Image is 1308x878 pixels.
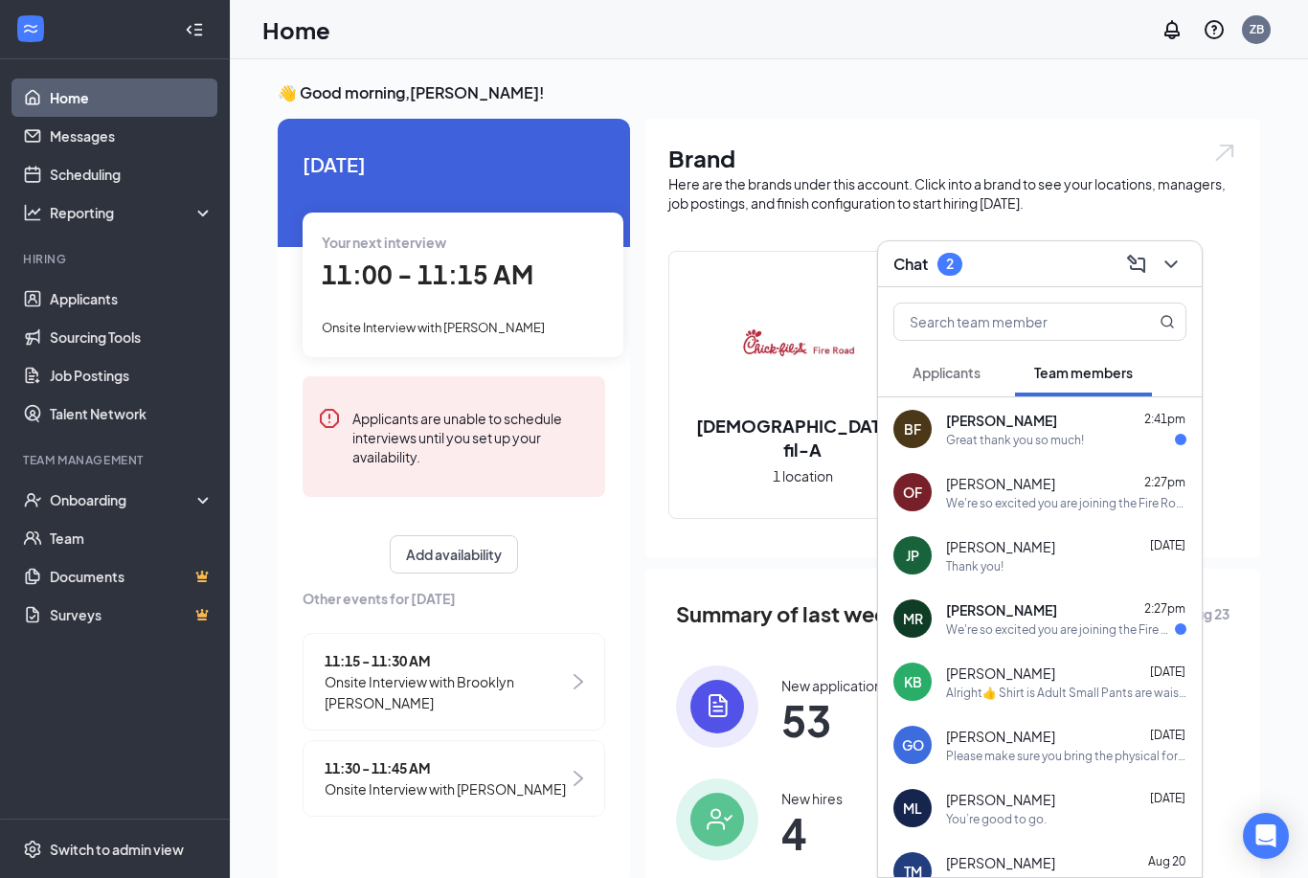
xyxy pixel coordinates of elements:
button: ComposeMessage [1121,249,1152,280]
div: 2 [946,256,954,272]
span: 53 [781,703,889,737]
span: [PERSON_NAME] [946,411,1057,430]
a: Applicants [50,280,214,318]
span: Onsite Interview with [PERSON_NAME] [322,320,545,335]
div: GO [902,735,924,754]
a: SurveysCrown [50,596,214,634]
a: Talent Network [50,394,214,433]
span: [DATE] [1150,728,1185,742]
div: Reporting [50,203,214,222]
span: 4 [781,816,843,850]
span: Applicants [913,364,981,381]
a: Scheduling [50,155,214,193]
div: ZB [1250,21,1264,37]
div: New hires [781,789,843,808]
span: [DATE] [1150,538,1185,552]
svg: QuestionInfo [1203,18,1226,41]
span: Onsite Interview with Brooklyn [PERSON_NAME] [325,671,569,713]
div: Team Management [23,452,210,468]
div: We're so excited you are joining the Fire Road [DEMOGRAPHIC_DATA]-fil-Ateam ! Do you know anyone ... [946,495,1186,511]
img: Chick-fil-A [741,283,864,406]
div: Switch to admin view [50,840,184,859]
div: Please make sure you bring the physical forms of your ID I cannot use photos from your phone or p... [946,748,1186,764]
svg: Collapse [185,20,204,39]
div: BF [904,419,921,439]
span: 2:41pm [1144,412,1185,426]
svg: MagnifyingGlass [1160,314,1175,329]
span: Aug 20 [1148,854,1185,868]
span: [DATE] [1150,791,1185,805]
span: [DATE] [303,149,605,179]
img: icon [676,665,758,748]
span: [PERSON_NAME] [946,537,1055,556]
span: [PERSON_NAME] [946,853,1055,872]
div: Onboarding [50,490,197,509]
div: We're so excited you are joining the Fire Road [DEMOGRAPHIC_DATA]-fil-Ateam ! Do you know anyone ... [946,621,1175,638]
span: 11:00 - 11:15 AM [322,259,533,290]
div: Hiring [23,251,210,267]
a: DocumentsCrown [50,557,214,596]
div: Here are the brands under this account. Click into a brand to see your locations, managers, job p... [668,174,1237,213]
h3: 👋 Good morning, [PERSON_NAME] ! [278,82,1260,103]
div: Alright👍 Shirt is Adult Small Pants are waist 29" inseam 25" [946,685,1186,701]
div: MR [903,609,923,628]
div: OF [903,483,922,502]
button: ChevronDown [1156,249,1186,280]
a: Messages [50,117,214,155]
span: 2:27pm [1144,601,1185,616]
svg: UserCheck [23,490,42,509]
input: Search team member [894,304,1121,340]
img: icon [676,778,758,861]
div: ML [903,799,922,818]
span: 11:15 - 11:30 AM [325,650,569,671]
button: Add availability [390,535,518,574]
div: KB [904,672,922,691]
span: 1 location [773,465,833,486]
svg: Analysis [23,203,42,222]
span: Other events for [DATE] [303,588,605,609]
div: You’re good to go. [946,811,1047,827]
div: Thank you! [946,558,1004,574]
div: Open Intercom Messenger [1243,813,1289,859]
svg: WorkstreamLogo [21,19,40,38]
svg: Settings [23,840,42,859]
h1: Brand [668,142,1237,174]
svg: ComposeMessage [1125,253,1148,276]
div: Applicants are unable to schedule interviews until you set up your availability. [352,407,590,466]
span: [PERSON_NAME] [946,664,1055,683]
span: [PERSON_NAME] [946,474,1055,493]
span: 2:27pm [1144,475,1185,489]
span: 11:30 - 11:45 AM [325,757,566,778]
a: Job Postings [50,356,214,394]
a: Team [50,519,214,557]
span: Your next interview [322,234,446,251]
span: Summary of last week [676,597,899,631]
a: Sourcing Tools [50,318,214,356]
svg: ChevronDown [1160,253,1183,276]
h2: [DEMOGRAPHIC_DATA]-fil-A [669,414,936,462]
span: Onsite Interview with [PERSON_NAME] [325,778,566,799]
svg: Error [318,407,341,430]
a: Home [50,79,214,117]
svg: Notifications [1161,18,1184,41]
span: [PERSON_NAME] [946,727,1055,746]
span: [PERSON_NAME] [946,600,1057,619]
span: Team members [1034,364,1133,381]
span: [DATE] [1150,664,1185,679]
div: New applications [781,676,889,695]
span: [PERSON_NAME] [946,790,1055,809]
h1: Home [262,13,330,46]
h3: Chat [893,254,928,275]
img: open.6027fd2a22e1237b5b06.svg [1212,142,1237,164]
div: Great thank you so much! [946,432,1084,448]
div: JP [906,546,919,565]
